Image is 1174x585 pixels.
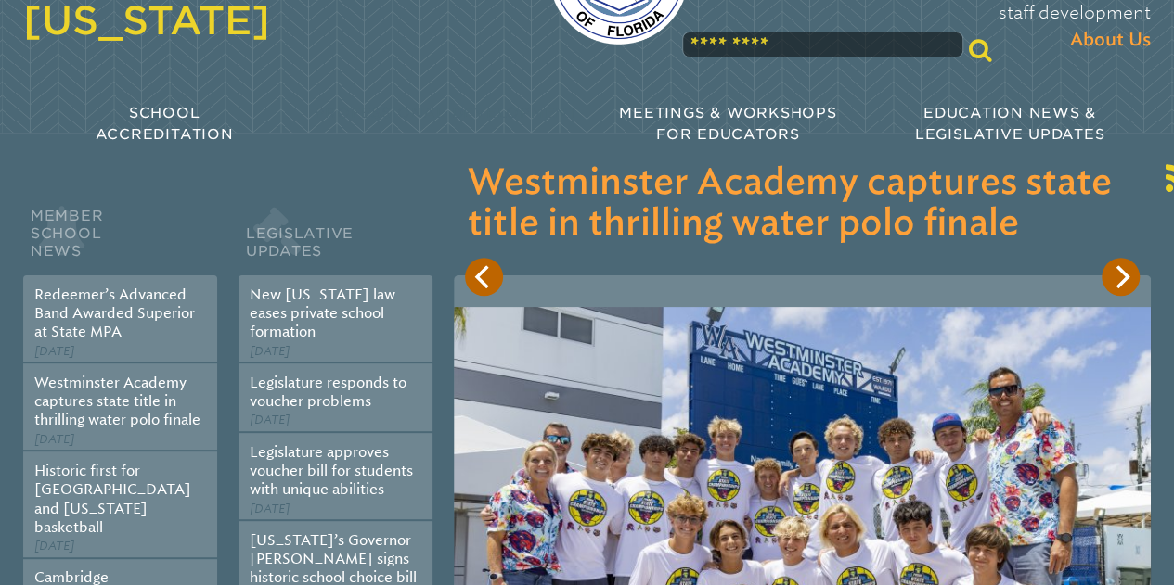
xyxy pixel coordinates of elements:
a: Historic first for [GEOGRAPHIC_DATA] and [US_STATE] basketball [34,462,191,536]
span: [DATE] [34,344,74,358]
a: New [US_STATE] law eases private school formation [250,286,395,341]
span: [DATE] [34,432,74,446]
a: Westminster Academy captures state title in thrilling water polo finale [34,374,200,429]
span: [DATE] [250,344,290,358]
span: [DATE] [250,502,290,515]
span: Professional Development [315,104,578,121]
a: Legislature approves voucher bill for students with unique abilities [250,443,413,499]
h2: Member School News [23,203,217,275]
span: [DATE] [34,539,74,553]
span: Meetings & Workshops for Educators [619,104,836,143]
span: School Accreditation [96,104,234,143]
span: About Us [1070,27,1151,55]
a: Legislature responds to voucher problems [250,374,406,410]
h2: Legislative Updates [239,203,432,275]
button: Next [1102,258,1141,297]
span: [DATE] [250,413,290,426]
a: Redeemer’s Advanced Band Awarded Superior at State MPA [34,286,195,341]
button: Previous [465,258,504,297]
span: Education News & Legislative Updates [915,104,1104,143]
h3: Westminster Academy captures state title in thrilling water polo finale [468,164,1136,245]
